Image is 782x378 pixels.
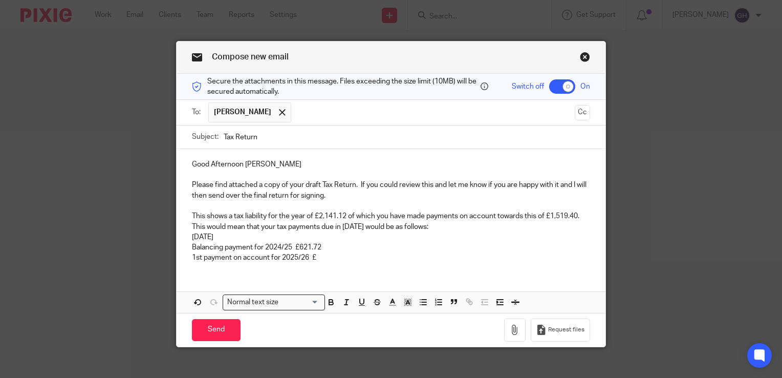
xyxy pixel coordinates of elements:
[192,232,590,242] p: [DATE]
[192,180,590,201] p: Please find attached a copy of your draft Tax Return. If you could review this and let me know if...
[580,52,590,66] a: Close this dialog window
[548,326,584,334] span: Request files
[223,295,325,310] div: Search for option
[192,132,219,142] label: Subject:
[192,319,241,341] input: Send
[531,319,590,342] button: Request files
[212,53,289,61] span: Compose new email
[512,81,544,92] span: Switch off
[192,159,590,170] p: Good Afternoon [PERSON_NAME]
[207,76,478,97] span: Secure the attachments in this message. Files exceeding the size limit (10MB) will be secured aut...
[214,107,271,117] span: [PERSON_NAME]
[575,105,590,120] button: Cc
[192,242,590,253] p: Balancing payment for 2024/25 £621.72
[580,81,590,92] span: On
[282,297,319,308] input: Search for option
[192,211,590,232] p: This shows a tax liability for the year of £2,141.12 of which you have made payments on account t...
[192,107,203,117] label: To:
[192,253,590,263] p: 1st payment on account for 2025/26 £
[225,297,281,308] span: Normal text size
